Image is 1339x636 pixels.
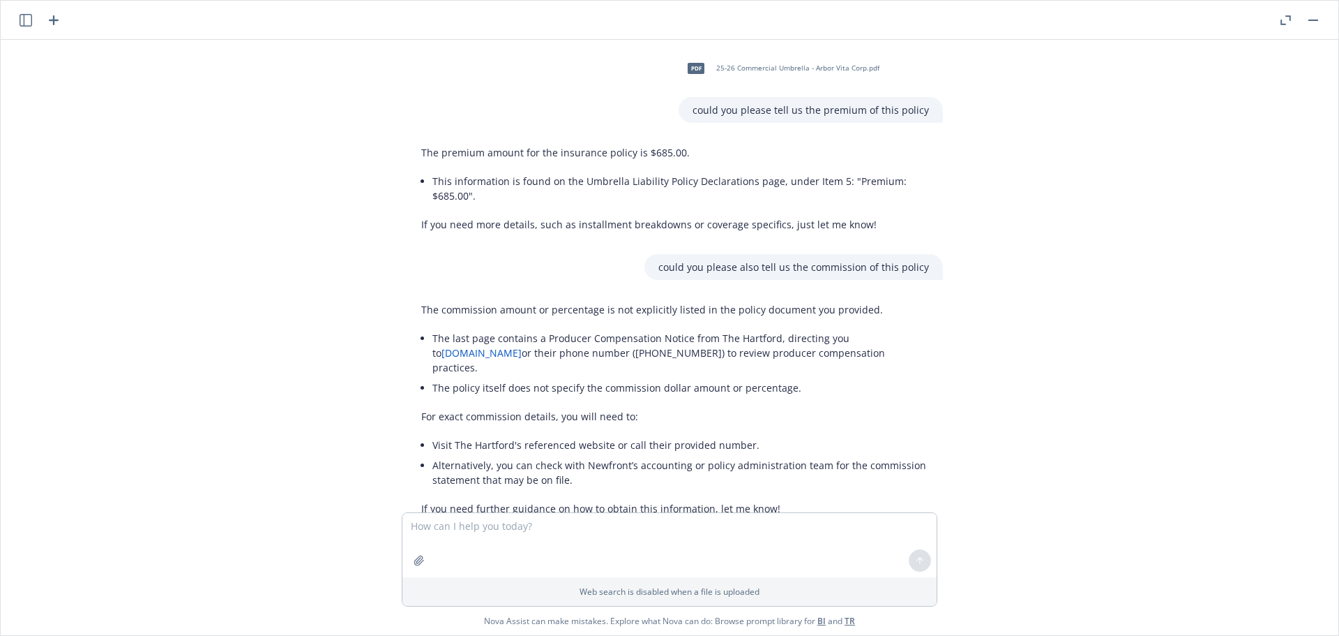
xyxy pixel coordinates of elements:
[421,145,929,160] p: The premium amount for the insurance policy is $685.00.
[679,51,882,86] div: pdf25-26 Commercial Umbrella - Arbor Vita Corp.pdf
[421,302,929,317] p: The commission amount or percentage is not explicitly listed in the policy document you provided.
[432,455,929,490] li: Alternatively, you can check with Newfront’s accounting or policy administration team for the com...
[421,217,929,232] p: If you need more details, such as installment breakdowns or coverage specifics, just let me know!
[421,409,929,424] p: For exact commission details, you will need to:
[716,64,879,73] span: 25-26 Commercial Umbrella - Arbor Vita Corp.pdf
[688,63,704,73] span: pdf
[411,586,928,598] p: Web search is disabled when a file is uploaded
[693,103,929,117] p: could you please tell us the premium of this policy
[432,328,929,378] li: The last page contains a Producer Compensation Notice from The Hartford, directing you to or thei...
[432,171,929,206] li: This information is found on the Umbrella Liability Policy Declarations page, under Item 5: "Prem...
[484,607,855,635] span: Nova Assist can make mistakes. Explore what Nova can do: Browse prompt library for and
[441,346,522,360] a: [DOMAIN_NAME]
[817,615,826,627] a: BI
[421,501,929,516] p: If you need further guidance on how to obtain this information, let me know!
[432,435,929,455] li: Visit The Hartford's referenced website or call their provided number.
[432,378,929,398] li: The policy itself does not specify the commission dollar amount or percentage.
[845,615,855,627] a: TR
[658,260,929,274] p: could you please also tell us the commission of this policy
